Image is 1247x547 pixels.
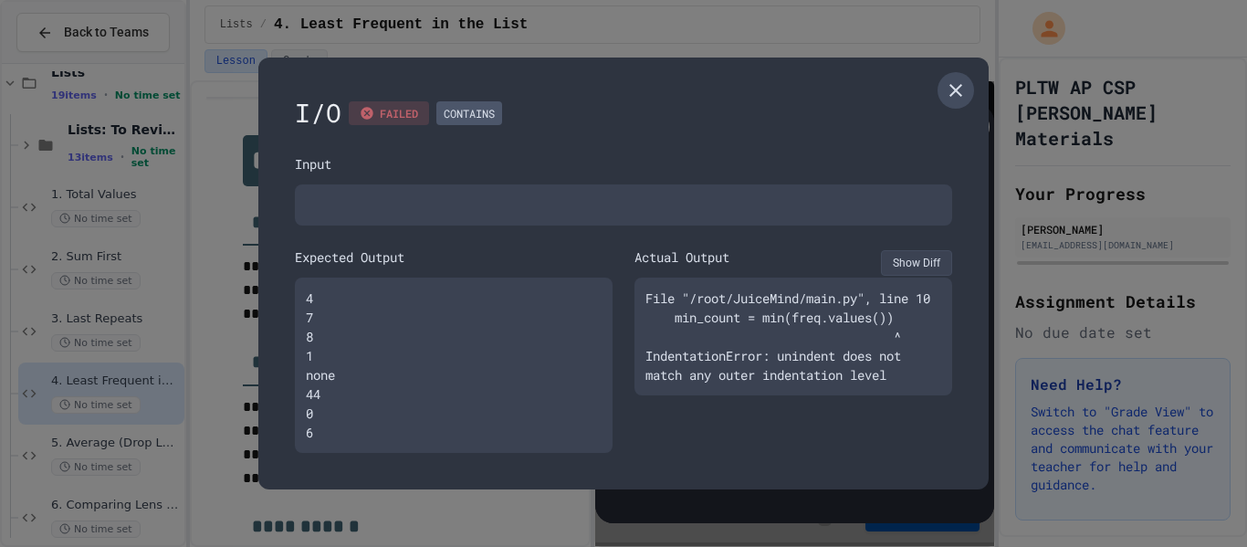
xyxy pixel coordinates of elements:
div: 4 7 8 1 none 44 0 6 [295,278,613,453]
div: File "/root/JuiceMind/main.py", line 10 min_count = min(freq.values()) ^ IndentationError: uninde... [634,278,952,395]
div: CONTAINS [436,101,502,125]
div: I/O [295,94,952,132]
div: FAILED [349,101,429,125]
div: Input [295,154,952,174]
div: Actual Output [634,247,729,267]
div: Expected Output [295,247,613,267]
button: Show Diff [881,250,952,276]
